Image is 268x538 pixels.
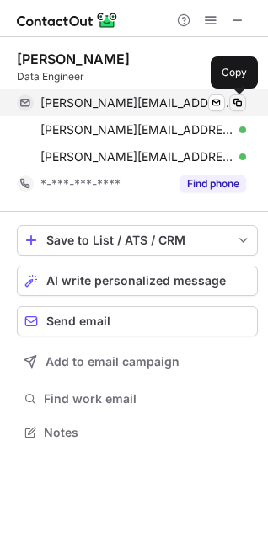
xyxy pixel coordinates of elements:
span: Send email [46,315,110,328]
button: Reveal Button [180,175,246,192]
div: Data Engineer [17,69,258,84]
button: save-profile-one-click [17,225,258,256]
button: Notes [17,421,258,444]
img: ContactOut v5.3.10 [17,10,118,30]
div: [PERSON_NAME] [17,51,130,67]
span: Notes [44,425,251,440]
span: AI write personalized message [46,274,226,288]
button: Find work email [17,387,258,411]
button: Add to email campaign [17,347,258,377]
button: Send email [17,306,258,336]
span: Find work email [44,391,251,406]
span: [PERSON_NAME][EMAIL_ADDRESS][DOMAIN_NAME] [40,122,233,137]
div: Save to List / ATS / CRM [46,234,228,247]
button: AI write personalized message [17,266,258,296]
span: Add to email campaign [46,355,180,369]
span: [PERSON_NAME][EMAIL_ADDRESS][DOMAIN_NAME] [40,95,233,110]
span: [PERSON_NAME][EMAIL_ADDRESS][DOMAIN_NAME] [40,149,233,164]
